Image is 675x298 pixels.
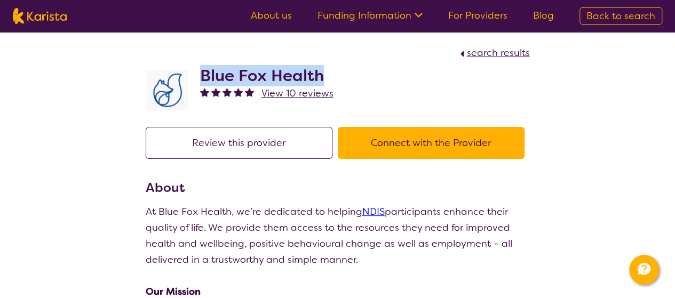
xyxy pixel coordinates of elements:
h2: Blue Fox Health [200,66,333,85]
a: Connect with the Provider [338,136,530,149]
p: At Blue Fox Health, we’re dedicated to helping participants enhance their quality of life. We pro... [146,204,530,268]
a: Funding Information [317,9,423,22]
img: fullstar [245,87,254,96]
span: Back to search [586,10,655,22]
img: fullstar [211,87,220,96]
img: fullstar [200,87,209,96]
a: View 10 reviews [261,85,333,101]
a: About us [251,9,292,22]
img: Karista logo [13,8,67,24]
button: Connect with the Provider [338,127,525,159]
button: Channel Menu [629,255,659,285]
img: lyehhyr6avbivpacwqcf.png [146,70,188,110]
a: Back to search [579,7,662,25]
button: Review this provider [146,127,332,159]
strong: Our Mission [146,285,201,298]
a: search results [457,46,530,59]
a: Review this provider [146,136,338,149]
img: fullstar [234,87,243,96]
a: NDIS [362,205,385,218]
a: For Providers [448,9,507,22]
img: fullstar [223,87,232,96]
span: View 10 reviews [261,87,333,100]
span: search results [467,46,530,59]
a: Blog [533,9,554,22]
h3: About [146,178,530,197]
